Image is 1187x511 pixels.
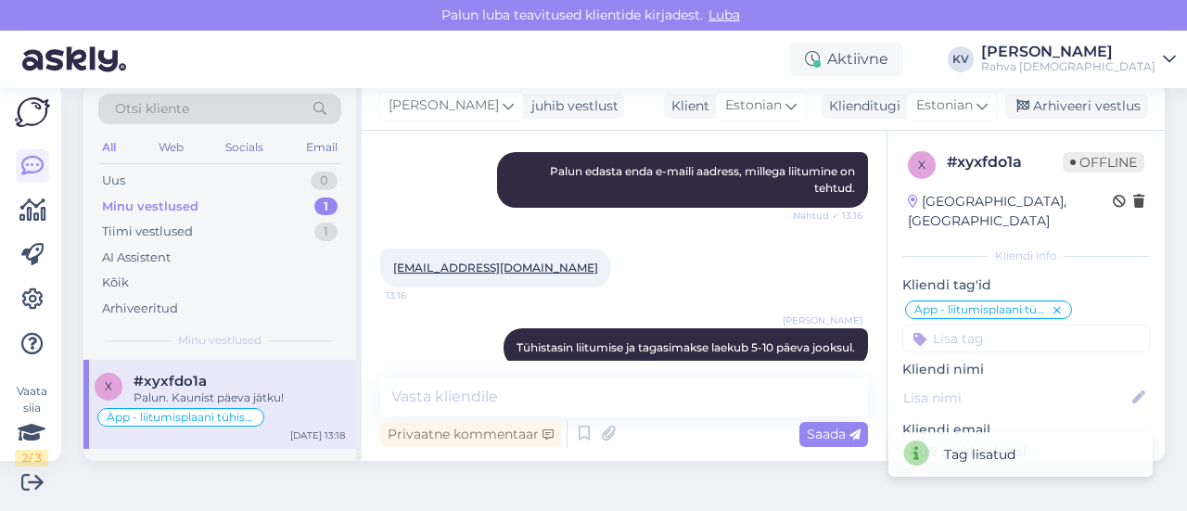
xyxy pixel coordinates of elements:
span: [PERSON_NAME] [783,313,862,327]
span: Tühistasin liitumise ja tagasimakse laekub 5-10 päeva jooksul. [517,340,855,354]
span: 13:16 [386,288,455,302]
p: Kliendi email [902,420,1150,440]
div: Email [302,135,341,160]
span: x [105,379,112,393]
p: Kliendi nimi [902,360,1150,379]
input: Lisa tag [902,325,1150,352]
span: Estonian [916,96,973,116]
div: Kliendi info [902,248,1150,264]
div: 1 [314,223,338,241]
div: Tiimi vestlused [102,223,193,241]
div: [GEOGRAPHIC_DATA], [GEOGRAPHIC_DATA] [908,192,1113,231]
div: Tag lisatud [944,445,1015,465]
span: [PERSON_NAME] [389,96,499,116]
div: Web [155,135,187,160]
span: Estonian [725,96,782,116]
input: Lisa nimi [903,388,1129,408]
span: Äpp - liitumisplaani tühistamine [914,304,1051,315]
span: Luba [703,6,746,23]
div: Privaatne kommentaar [380,422,561,447]
span: Saada [807,426,861,442]
span: Palun edasta enda e-maili aadress, millega liitumine on tehtud. [550,164,858,195]
div: Vaata siia [15,383,48,466]
img: Askly Logo [15,97,50,127]
span: Otsi kliente [115,99,189,119]
div: 1 [314,198,338,216]
div: Palun. Kaunist päeva jätku! [134,390,345,406]
div: Aktiivne [790,43,903,76]
a: [PERSON_NAME]Rahva [DEMOGRAPHIC_DATA] [981,45,1176,74]
span: #xyxfdo1a [134,373,207,390]
div: Socials [222,135,267,160]
div: KV [948,46,974,72]
div: Uus [102,172,125,190]
p: Kliendi tag'id [902,275,1150,295]
a: [EMAIL_ADDRESS][DOMAIN_NAME] [393,261,598,275]
div: 0 [311,172,338,190]
div: Klienditugi [822,96,900,116]
span: Nähtud ✓ 13:16 [793,209,862,223]
div: AI Assistent [102,249,171,267]
div: 2 / 3 [15,450,48,466]
div: # xyxfdo1a [947,151,1063,173]
div: Rahva [DEMOGRAPHIC_DATA] [981,59,1155,74]
span: Minu vestlused [178,332,262,349]
span: Offline [1063,152,1144,172]
div: Arhiveeritud [102,300,178,318]
div: [PERSON_NAME] [981,45,1155,59]
div: All [98,135,120,160]
div: [DATE] 13:18 [290,428,345,442]
div: Minu vestlused [102,198,198,216]
span: x [918,158,925,172]
div: Kõik [102,274,129,292]
span: Äpp - liitumisplaani tühistamine [107,412,255,423]
div: Klient [664,96,709,116]
div: juhib vestlust [524,96,619,116]
div: Arhiveeri vestlus [1005,94,1148,119]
